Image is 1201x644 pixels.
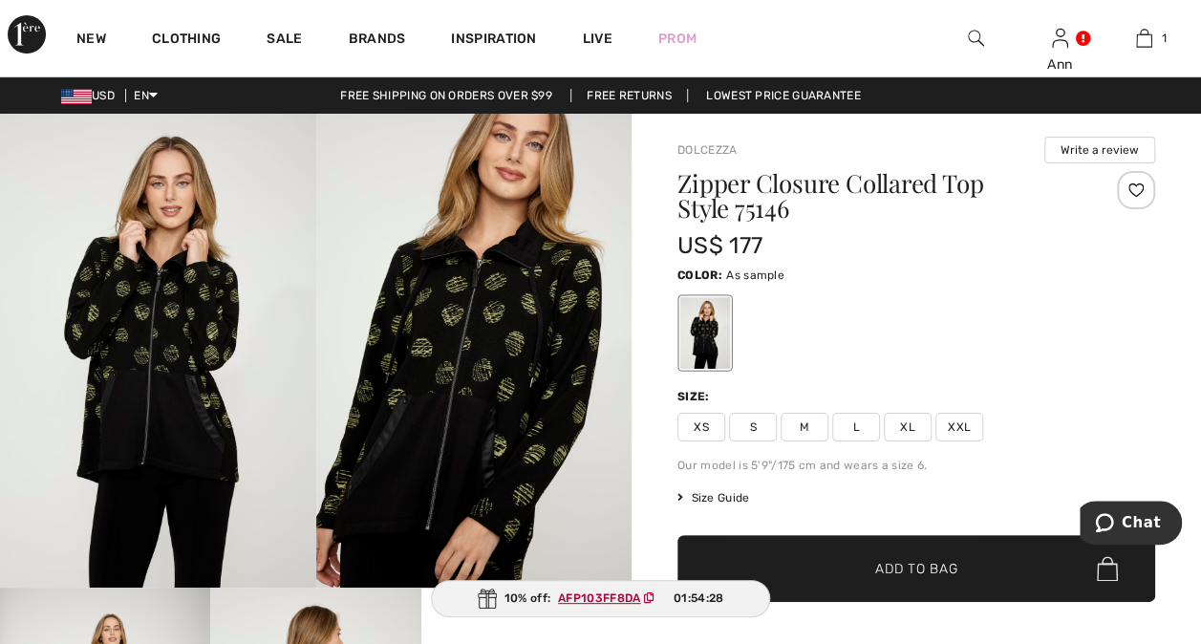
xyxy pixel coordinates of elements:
[677,143,737,157] a: Dolcezza
[1162,30,1167,47] span: 1
[478,589,497,609] img: Gift.svg
[570,89,688,102] a: Free Returns
[61,89,122,102] span: USD
[875,559,957,579] span: Add to Bag
[935,413,983,441] span: XXL
[1080,501,1182,548] iframe: Opens a widget where you can chat to one of our agents
[1052,29,1068,47] a: Sign In
[677,232,762,259] span: US$ 177
[677,489,749,506] span: Size Guide
[558,591,640,605] ins: AFP103FF8DA
[884,413,932,441] span: XL
[1103,27,1185,50] a: 1
[677,457,1155,474] div: Our model is 5'9"/175 cm and wears a size 6.
[1136,27,1152,50] img: My Bag
[583,29,612,49] a: Live
[781,413,828,441] span: M
[267,31,302,51] a: Sale
[832,413,880,441] span: L
[680,297,730,369] div: As sample
[152,31,221,51] a: Clothing
[76,31,106,51] a: New
[1044,137,1155,163] button: Write a review
[677,171,1076,221] h1: Zipper Closure Collared Top Style 75146
[349,31,406,51] a: Brands
[8,15,46,54] img: 1ère Avenue
[451,31,536,51] span: Inspiration
[325,89,568,102] a: Free shipping on orders over $99
[729,413,777,441] span: S
[134,89,158,102] span: EN
[61,89,92,104] img: US Dollar
[431,580,771,617] div: 10% off:
[677,413,725,441] span: XS
[726,268,784,282] span: As sample
[1052,27,1068,50] img: My Info
[677,268,722,282] span: Color:
[316,114,633,588] img: Zipper Closure Collared Top Style 75146. 2
[691,89,876,102] a: Lowest Price Guarantee
[677,388,714,405] div: Size:
[1097,556,1118,581] img: Bag.svg
[677,535,1155,602] button: Add to Bag
[1019,54,1101,75] div: Ann
[658,29,697,49] a: Prom
[968,27,984,50] img: search the website
[674,590,723,607] span: 01:54:28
